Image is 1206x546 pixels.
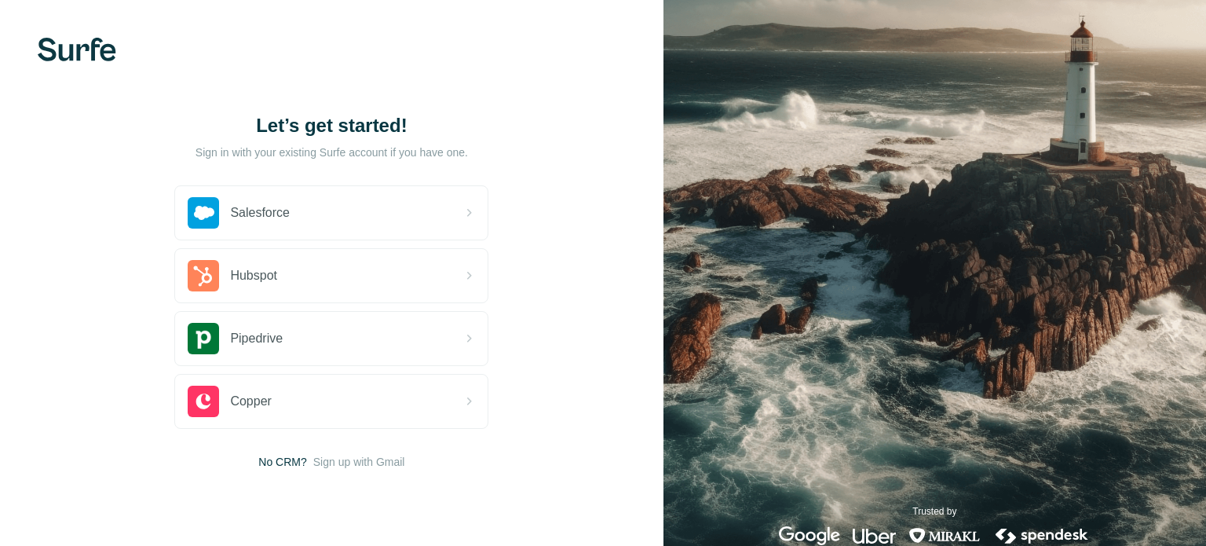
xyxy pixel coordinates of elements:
img: salesforce's logo [188,197,219,229]
h1: Let’s get started! [174,113,488,138]
img: pipedrive's logo [188,323,219,354]
img: hubspot's logo [188,260,219,291]
img: copper's logo [188,386,219,417]
span: Pipedrive [230,329,283,348]
span: Hubspot [230,266,277,285]
span: No CRM? [258,454,306,470]
p: Sign in with your existing Surfe account if you have one. [196,145,468,160]
span: Salesforce [230,203,290,222]
img: Surfe's logo [38,38,116,61]
p: Trusted by [912,504,956,519]
img: google's logo [779,526,840,545]
img: spendesk's logo [993,526,1091,545]
img: mirakl's logo [908,526,981,545]
span: Copper [230,392,271,411]
button: Sign up with Gmail [313,454,405,470]
img: uber's logo [853,526,896,545]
